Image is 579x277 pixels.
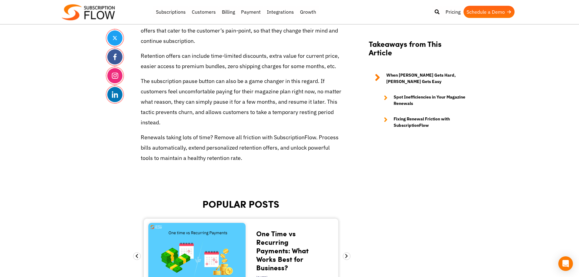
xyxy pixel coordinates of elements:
a: Integrations [264,6,297,18]
a: Subscriptions [153,6,189,18]
a: Spot Inefficiencies in Your Magazine Renewals [378,94,466,107]
a: Payment [238,6,264,18]
a: When [PERSON_NAME] Gets Hard, [PERSON_NAME] Gets Easy [369,72,466,85]
img: Subscriptionflow [62,4,115,20]
p: Renewals taking lots of time? Remove all friction with SubscriptionFlow. Process bills automatica... [141,132,341,164]
a: Customers [189,6,219,18]
a: Pricing [443,6,464,18]
strong: Fixing Renewal Friction with SubscriptionFlow [394,116,466,129]
p: Retention offers can include time-limited discounts, extra value for current price, easier access... [141,51,341,71]
p: When readers are about to cancel subscription, you can trigger automatic offers that give them re... [141,5,341,47]
strong: Spot Inefficiencies in Your Magazine Renewals [394,94,466,107]
a: Growth [297,6,319,18]
a: Schedule a Demo [464,6,515,18]
div: Open Intercom Messenger [558,256,573,271]
strong: When [PERSON_NAME] Gets Hard, [PERSON_NAME] Gets Easy [386,72,466,85]
h2: Takeaways from This Article [369,39,466,63]
a: Billing [219,6,238,18]
h2: POPULAR POSTS [141,198,341,209]
a: Fixing Renewal Friction with SubscriptionFlow [378,116,466,129]
p: The subscription pause button can also be a game changer in this regard. If customers feel uncomf... [141,76,341,128]
a: One Time vs Recurring Payments: What Works Best for Business? [256,228,308,272]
